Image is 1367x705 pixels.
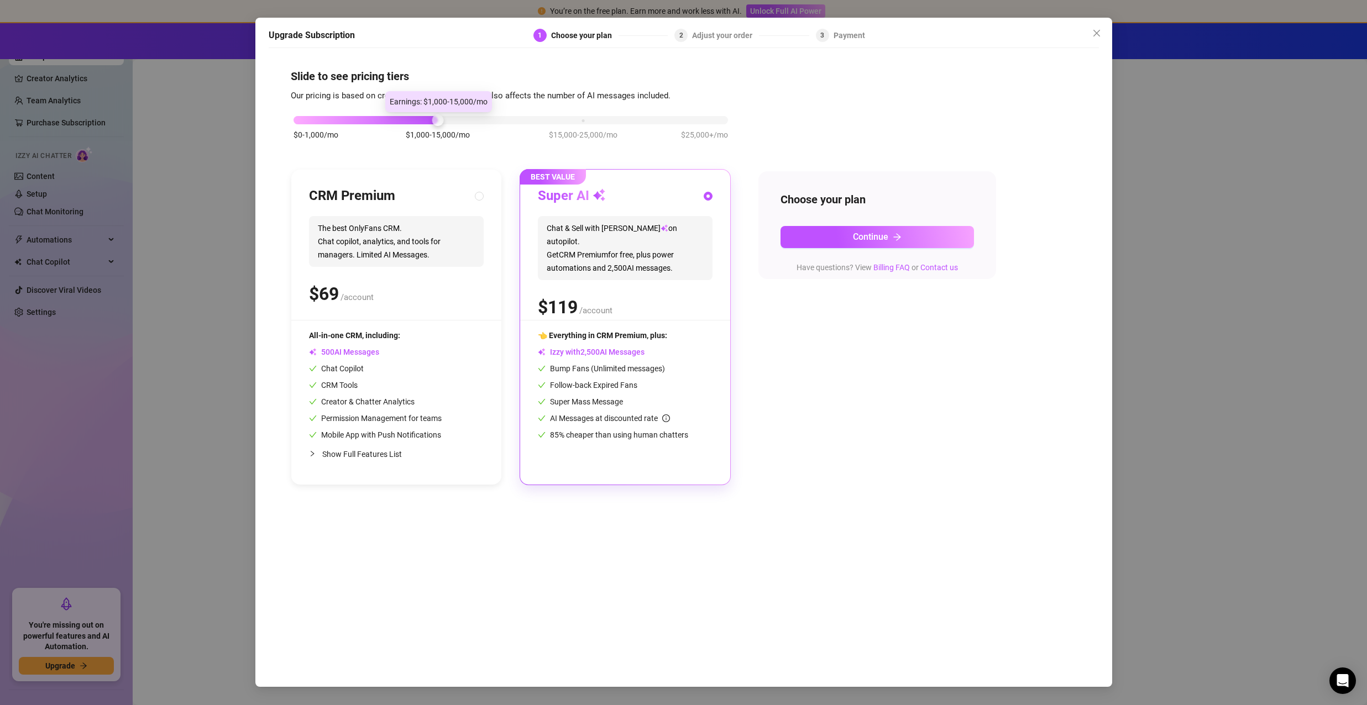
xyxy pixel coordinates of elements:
span: $ [309,283,339,304]
span: Follow-back Expired Fans [538,381,637,390]
h3: Super AI [538,187,606,205]
span: $0-1,000/mo [294,129,338,141]
a: Contact us [920,263,958,272]
h3: CRM Premium [309,187,395,205]
span: Continue [853,232,888,242]
span: Super Mass Message [538,397,623,406]
span: info-circle [662,414,670,422]
div: Earnings: $1,000-15,000/mo [385,91,492,112]
span: Close [1088,29,1106,38]
span: close [1092,29,1101,38]
h5: Upgrade Subscription [269,29,355,42]
span: check [309,381,317,389]
span: All-in-one CRM, including: [309,331,400,340]
span: /account [341,292,374,302]
span: check [538,398,546,406]
span: Our pricing is based on creator's monthly earnings. It also affects the number of AI messages inc... [291,91,671,101]
div: Adjust your order [692,29,759,42]
span: $15,000-25,000/mo [549,129,617,141]
span: check [309,365,317,372]
span: Have questions? View or [797,263,958,272]
h4: Choose your plan [781,192,974,207]
div: Payment [834,29,865,42]
span: 2 [679,31,683,39]
div: Open Intercom Messenger [1329,667,1356,694]
span: Show Full Features List [322,450,402,459]
span: check [538,381,546,389]
span: Mobile App with Push Notifications [309,430,441,439]
span: Chat & Sell with [PERSON_NAME] on autopilot. Get CRM Premium for free, plus power automations and... [538,216,713,280]
h4: Slide to see pricing tiers [291,69,1077,84]
span: $ [538,297,578,318]
span: Bump Fans (Unlimited messages) [538,364,665,373]
span: Izzy with AI Messages [538,348,645,356]
span: AI Messages [309,348,379,356]
span: check [309,398,317,406]
span: check [538,365,546,372]
span: arrow-right [893,233,902,241]
span: AI Messages at discounted rate [550,414,670,423]
button: Close [1088,24,1106,42]
span: collapsed [309,450,316,457]
span: $25,000+/mo [681,129,728,141]
div: Choose your plan [551,29,619,42]
span: /account [579,306,612,315]
span: BEST VALUE [520,169,586,185]
span: check [309,431,317,439]
span: 1 [538,31,542,39]
span: The best OnlyFans CRM. Chat copilot, analytics, and tools for managers. Limited AI Messages. [309,216,484,267]
span: Chat Copilot [309,364,364,373]
span: check [309,414,317,422]
span: check [538,414,546,422]
span: Creator & Chatter Analytics [309,397,415,406]
span: 👈 Everything in CRM Premium, plus: [538,331,667,340]
span: 85% cheaper than using human chatters [538,430,688,439]
div: Show Full Features List [309,441,484,467]
button: Continuearrow-right [781,226,974,248]
span: 3 [820,31,824,39]
span: CRM Tools [309,381,358,390]
span: $1,000-15,000/mo [406,129,470,141]
span: check [538,431,546,439]
a: Billing FAQ [873,263,910,272]
span: Permission Management for teams [309,414,442,423]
